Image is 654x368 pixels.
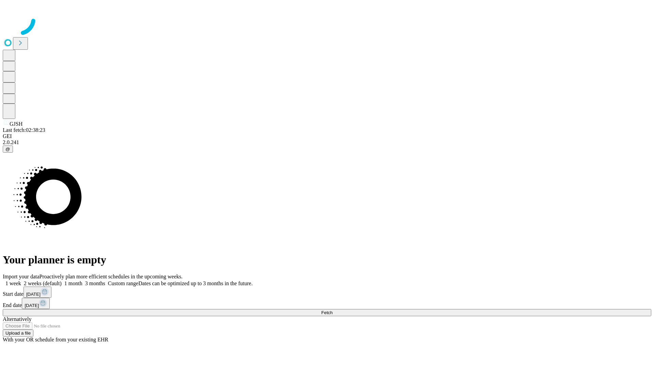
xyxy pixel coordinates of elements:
[25,303,39,308] span: [DATE]
[3,139,651,145] div: 2.0.241
[26,292,41,297] span: [DATE]
[3,133,651,139] div: GEI
[40,274,183,279] span: Proactively plan more efficient schedules in the upcoming weeks.
[22,298,50,309] button: [DATE]
[3,337,108,342] span: With your OR schedule from your existing EHR
[3,287,651,298] div: Start date
[3,316,31,322] span: Alternatively
[24,287,51,298] button: [DATE]
[321,310,332,315] span: Fetch
[24,280,62,286] span: 2 weeks (default)
[3,127,45,133] span: Last fetch: 02:38:23
[3,309,651,316] button: Fetch
[3,274,40,279] span: Import your data
[3,254,651,266] h1: Your planner is empty
[3,329,33,337] button: Upload a file
[85,280,105,286] span: 3 months
[5,147,10,152] span: @
[64,280,82,286] span: 1 month
[3,145,13,153] button: @
[5,280,21,286] span: 1 week
[3,298,651,309] div: End date
[138,280,252,286] span: Dates can be optimized up to 3 months in the future.
[10,121,22,127] span: GJSH
[108,280,138,286] span: Custom range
